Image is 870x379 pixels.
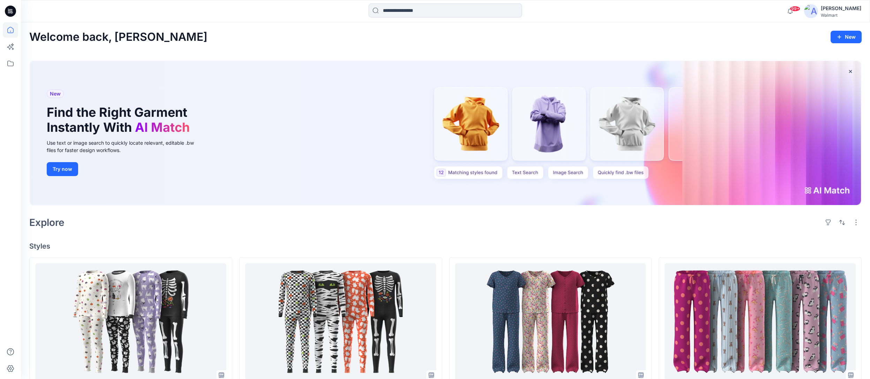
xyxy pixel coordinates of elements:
div: Use text or image search to quickly locate relevant, editable .bw files for faster design workflows. [47,139,204,154]
h4: Styles [29,242,862,250]
span: 99+ [790,6,800,12]
div: [PERSON_NAME] [821,4,861,13]
h2: Welcome back, [PERSON_NAME] [29,31,207,44]
h1: Find the Right Garment Instantly With [47,105,193,135]
span: New [50,90,61,98]
img: avatar [804,4,818,18]
span: AI Match [135,120,190,135]
button: New [831,31,862,43]
button: Try now [47,162,78,176]
div: Walmart [821,13,861,18]
h2: Explore [29,217,65,228]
